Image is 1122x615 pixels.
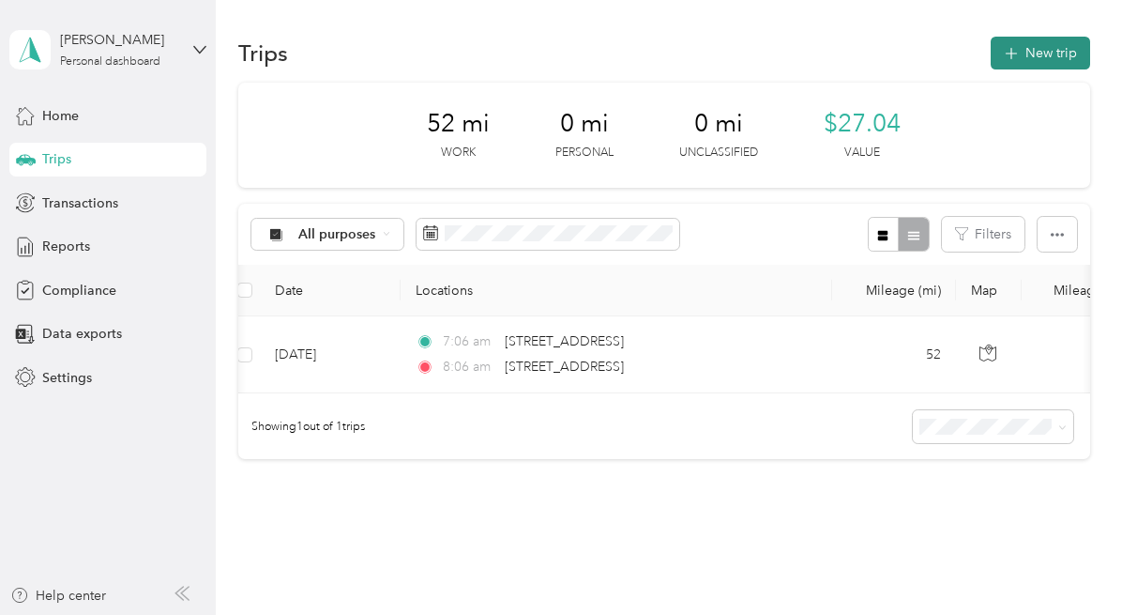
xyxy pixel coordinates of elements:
h1: Trips [238,43,288,63]
span: Home [42,106,79,126]
th: Locations [401,265,832,316]
p: Work [441,145,476,161]
p: Unclassified [679,145,758,161]
p: Value [844,145,880,161]
th: Map [956,265,1022,316]
span: Compliance [42,281,116,300]
span: 0 mi [694,109,743,139]
div: [PERSON_NAME] [60,30,177,50]
th: Date [260,265,401,316]
span: All purposes [298,228,376,241]
th: Mileage (mi) [832,265,956,316]
button: New trip [991,37,1090,69]
span: Transactions [42,193,118,213]
span: 52 mi [427,109,490,139]
span: 8:06 am [443,357,496,377]
span: 0 mi [560,109,609,139]
p: Personal [555,145,614,161]
td: [DATE] [260,316,401,393]
button: Filters [942,217,1024,252]
span: 7:06 am [443,331,496,352]
button: Help center [10,586,106,606]
span: Data exports [42,324,122,344]
iframe: Everlance-gr Chat Button Frame [1017,510,1122,615]
td: 52 [832,316,956,393]
span: [STREET_ADDRESS] [505,333,624,349]
span: Trips [42,149,71,169]
span: $27.04 [824,109,901,139]
span: Settings [42,368,92,388]
span: Reports [42,237,90,256]
span: Showing 1 out of 1 trips [238,419,365,436]
div: Personal dashboard [60,56,160,68]
span: [STREET_ADDRESS] [505,359,624,375]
